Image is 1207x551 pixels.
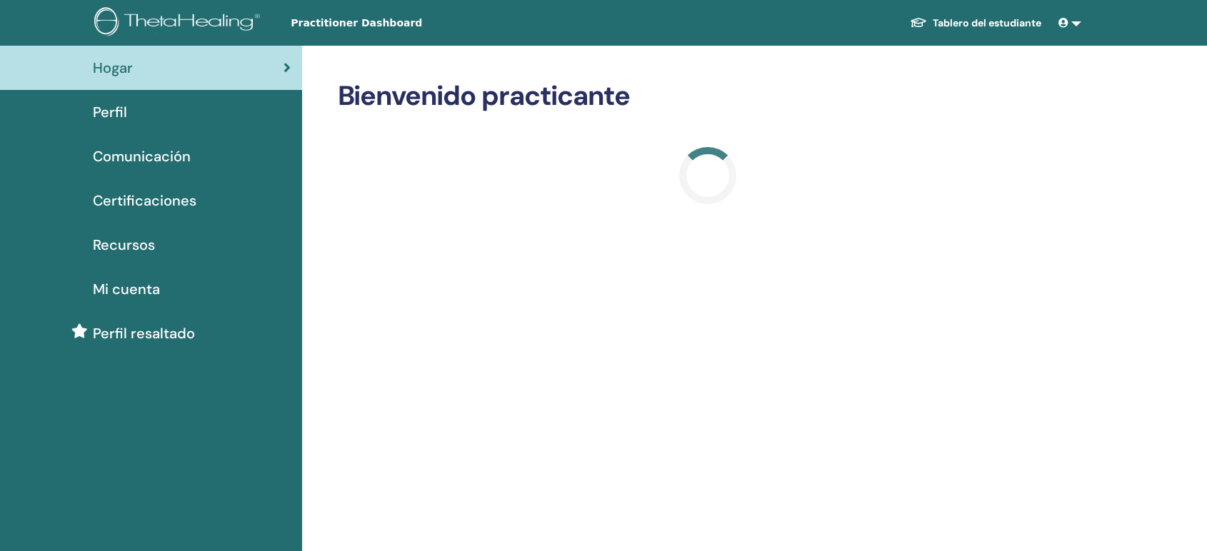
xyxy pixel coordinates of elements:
[94,7,265,39] img: logo.png
[93,278,160,300] span: Mi cuenta
[291,16,505,31] span: Practitioner Dashboard
[898,10,1053,36] a: Tablero del estudiante
[910,16,927,29] img: graduation-cap-white.svg
[93,190,196,211] span: Certificaciones
[93,323,195,344] span: Perfil resaltado
[93,146,191,167] span: Comunicación
[93,101,127,123] span: Perfil
[338,80,1079,113] h2: Bienvenido practicante
[93,234,155,256] span: Recursos
[93,57,133,79] span: Hogar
